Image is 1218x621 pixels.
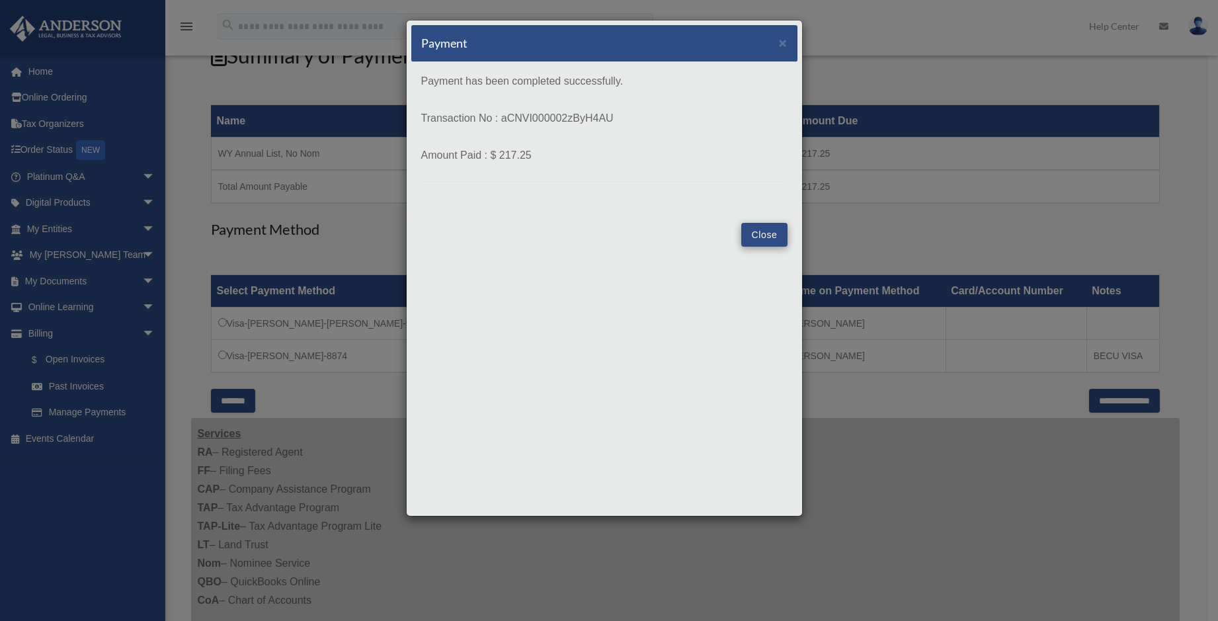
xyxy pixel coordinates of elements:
[779,35,788,50] span: ×
[421,146,788,165] p: Amount Paid : $ 217.25
[421,72,788,91] p: Payment has been completed successfully.
[421,109,788,128] p: Transaction No : aCNVI000002zByH4AU
[779,36,788,50] button: Close
[421,35,467,52] h5: Payment
[741,223,787,247] button: Close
